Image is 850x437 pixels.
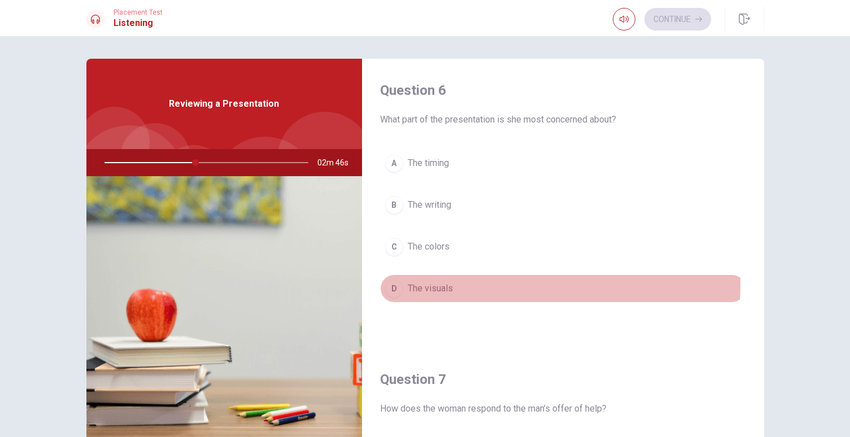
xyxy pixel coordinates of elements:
button: AThe timing [380,149,746,177]
h4: Question 7 [380,370,746,388]
span: The colors [408,240,450,254]
span: Reviewing a Presentation [169,97,279,111]
h4: Question 6 [380,81,746,99]
div: D [385,279,403,298]
button: BThe writing [380,191,746,219]
button: DThe visuals [380,274,746,303]
div: B [385,196,403,214]
span: Placement Test [114,8,163,16]
span: The visuals [408,282,453,295]
div: C [385,238,403,256]
span: What part of the presentation is she most concerned about? [380,113,746,126]
div: A [385,154,403,172]
h1: Listening [114,16,163,30]
span: How does the woman respond to the man’s offer of help? [380,402,746,416]
button: CThe colors [380,233,746,261]
span: 02m 46s [317,149,358,176]
span: The writing [408,198,451,212]
span: The timing [408,156,449,170]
